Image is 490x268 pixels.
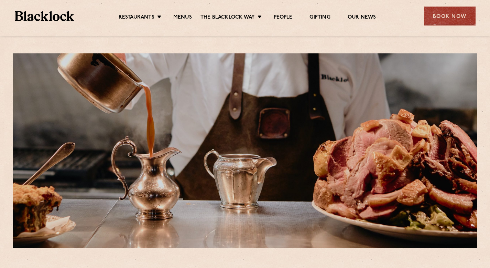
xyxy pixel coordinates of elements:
[173,14,192,22] a: Menus
[348,14,376,22] a: Our News
[119,14,154,22] a: Restaurants
[200,14,255,22] a: The Blacklock Way
[309,14,330,22] a: Gifting
[424,7,476,25] div: Book Now
[15,11,74,21] img: BL_Textured_Logo-footer-cropped.svg
[274,14,292,22] a: People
